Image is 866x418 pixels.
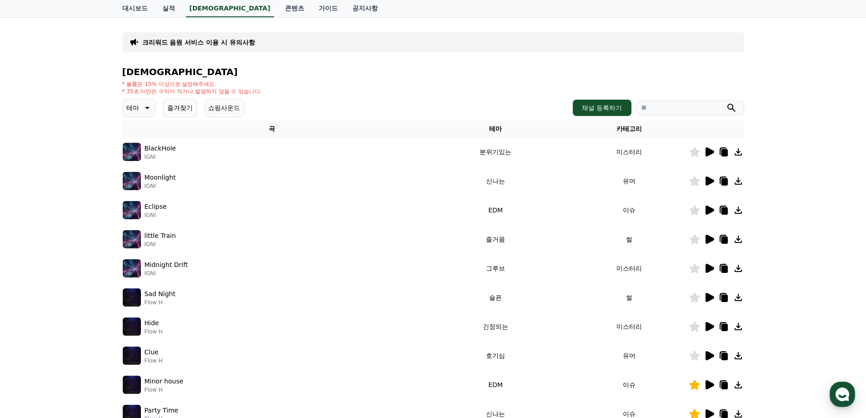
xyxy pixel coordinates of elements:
[145,173,176,182] p: Moonlight
[3,288,60,311] a: 홈
[421,166,569,196] td: 신나는
[145,260,188,270] p: Midnight Drift
[145,299,175,306] p: Flow H
[123,230,141,248] img: music
[122,121,422,137] th: 곡
[123,143,141,161] img: music
[204,99,244,117] button: 쇼핑사운드
[421,225,569,254] td: 즐거움
[145,328,163,335] p: Flow H
[145,357,163,364] p: Flow H
[421,341,569,370] td: 호기심
[60,288,117,311] a: 대화
[123,172,141,190] img: music
[570,370,689,399] td: 이슈
[122,81,262,88] p: * 볼륨은 15% 이상으로 설정해주세요.
[145,386,184,393] p: Flow H
[29,302,34,309] span: 홈
[145,182,176,190] p: IGNI
[145,144,176,153] p: BlackHole
[570,283,689,312] td: 썰
[421,283,569,312] td: 슬픈
[421,121,569,137] th: 테마
[145,231,176,241] p: little Train
[421,137,569,166] td: 분위기있는
[570,312,689,341] td: 미스터리
[122,67,744,77] h4: [DEMOGRAPHIC_DATA]
[145,241,176,248] p: IGNI
[123,259,141,277] img: music
[83,302,94,310] span: 대화
[122,99,156,117] button: 테마
[142,38,255,47] a: 크리워드 음원 서비스 이용 시 유의사항
[145,347,159,357] p: Clue
[123,201,141,219] img: music
[570,166,689,196] td: 유머
[145,289,175,299] p: Sad Night
[145,212,167,219] p: IGNI
[126,101,139,114] p: 테마
[140,302,151,309] span: 설정
[145,270,188,277] p: IGNI
[145,406,179,415] p: Party Time
[573,100,631,116] button: 채널 등록하기
[163,99,197,117] button: 즐겨찾기
[122,88,262,95] p: * 35초 미만은 수익이 적거나 발생하지 않을 수 있습니다.
[570,137,689,166] td: 미스터리
[123,288,141,307] img: music
[117,288,175,311] a: 설정
[123,376,141,394] img: music
[421,254,569,283] td: 그루브
[145,153,176,161] p: IGNI
[421,312,569,341] td: 긴장되는
[570,341,689,370] td: 유머
[570,121,689,137] th: 카테고리
[570,196,689,225] td: 이슈
[570,254,689,283] td: 미스터리
[145,377,184,386] p: Minor house
[570,225,689,254] td: 썰
[145,202,167,212] p: Eclipse
[421,196,569,225] td: EDM
[421,370,569,399] td: EDM
[123,317,141,336] img: music
[145,318,159,328] p: Hide
[123,347,141,365] img: music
